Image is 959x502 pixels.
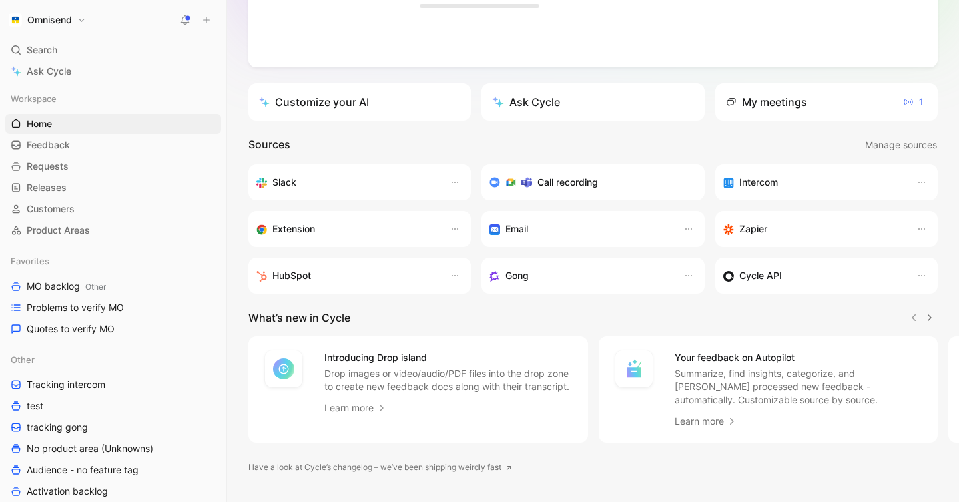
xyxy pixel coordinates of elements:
[537,174,598,190] h3: Call recording
[27,442,153,455] span: No product area (Unknowns)
[27,181,67,194] span: Releases
[5,460,221,480] a: Audience - no feature tag
[5,375,221,395] a: Tracking intercom
[5,251,221,271] div: Favorites
[903,94,924,110] span: 1
[5,276,221,296] a: MO backlogOther
[324,350,572,366] h4: Introducing Drop island
[5,298,221,318] a: Problems to verify MO
[865,137,937,153] span: Manage sources
[739,221,767,237] h3: Zapier
[489,221,669,237] div: Forward emails to your feedback inbox
[5,61,221,81] a: Ask Cycle
[864,136,938,154] button: Manage sources
[5,481,221,501] a: Activation backlog
[723,268,903,284] div: Sync customers & send feedback from custom sources. Get inspired by our favorite use case
[492,94,560,110] div: Ask Cycle
[27,224,90,237] span: Product Areas
[726,94,807,110] div: My meetings
[85,282,106,292] span: Other
[5,417,221,437] a: tracking gong
[27,138,70,152] span: Feedback
[5,40,221,60] div: Search
[259,94,369,110] div: Customize your AI
[27,160,69,173] span: Requests
[5,350,221,370] div: Other
[27,399,43,413] span: test
[723,221,903,237] div: Capture feedback from thousands of sources with Zapier (survey results, recordings, sheets, etc).
[675,350,922,366] h4: Your feedback on Autopilot
[489,268,669,284] div: Capture feedback from your incoming calls
[739,268,782,284] h3: Cycle API
[481,83,704,121] button: Ask Cycle
[5,89,221,109] div: Workspace
[739,174,778,190] h3: Intercom
[5,156,221,176] a: Requests
[5,114,221,134] a: Home
[324,400,387,416] a: Learn more
[27,14,72,26] h1: Omnisend
[256,221,436,237] div: Capture feedback from anywhere on the web
[5,135,221,155] a: Feedback
[27,202,75,216] span: Customers
[27,63,71,79] span: Ask Cycle
[675,367,922,407] p: Summarize, find insights, categorize, and [PERSON_NAME] processed new feedback - automatically. C...
[272,174,296,190] h3: Slack
[27,378,105,391] span: Tracking intercom
[256,174,436,190] div: Sync your customers, send feedback and get updates in Slack
[11,254,49,268] span: Favorites
[5,11,89,29] button: OmnisendOmnisend
[11,92,57,105] span: Workspace
[489,174,685,190] div: Record & transcribe meetings from Zoom, Meet & Teams.
[723,174,903,190] div: Sync your customers, send feedback and get updates in Intercom
[324,367,572,393] p: Drop images or video/audio/PDF files into the drop zone to create new feedback docs along with th...
[675,413,737,429] a: Learn more
[9,13,22,27] img: Omnisend
[27,463,139,477] span: Audience - no feature tag
[27,421,88,434] span: tracking gong
[5,178,221,198] a: Releases
[505,221,528,237] h3: Email
[27,301,124,314] span: Problems to verify MO
[5,220,221,240] a: Product Areas
[248,310,350,326] h2: What’s new in Cycle
[248,83,471,121] a: Customize your AI
[27,322,115,336] span: Quotes to verify MO
[248,136,290,154] h2: Sources
[272,221,315,237] h3: Extension
[272,268,311,284] h3: HubSpot
[5,396,221,416] a: test
[5,199,221,219] a: Customers
[5,439,221,459] a: No product area (Unknowns)
[11,353,35,366] span: Other
[505,268,529,284] h3: Gong
[5,319,221,339] a: Quotes to verify MO
[27,280,106,294] span: MO backlog
[900,91,927,113] button: 1
[27,485,108,498] span: Activation backlog
[27,117,52,130] span: Home
[27,42,57,58] span: Search
[248,461,512,474] a: Have a look at Cycle’s changelog – we’ve been shipping weirdly fast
